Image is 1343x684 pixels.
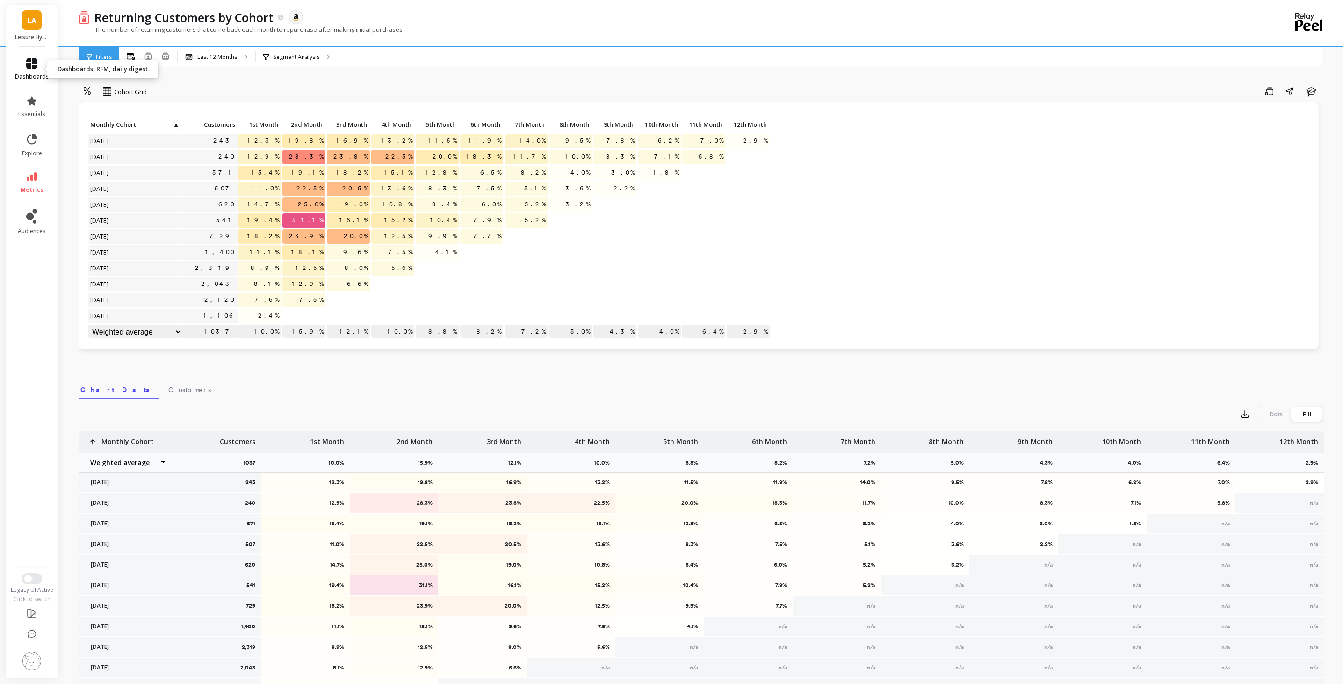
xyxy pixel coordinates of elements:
[464,150,503,164] span: 18.3%
[250,182,281,196] span: 11.0%
[710,561,787,568] p: 6.0%
[533,582,610,589] p: 15.2%
[444,540,521,548] p: 20.5%
[245,197,281,211] span: 14.7%
[356,520,433,527] p: 19.1%
[638,118,681,131] p: 10th Month
[245,499,255,507] p: 240
[21,186,43,194] span: metrics
[88,261,111,275] span: [DATE]
[1064,479,1141,486] p: 6.2%
[710,520,787,527] p: 6.5%
[1310,520,1318,527] span: n/a
[864,459,881,466] p: 7.2%
[1221,561,1230,568] span: n/a
[181,118,226,132] div: Toggle SortBy
[444,479,521,486] p: 16.9%
[430,197,459,211] span: 8.4%
[88,118,132,132] div: Toggle SortBy
[444,561,521,568] p: 19.0%
[294,261,325,275] span: 12.5%
[79,10,90,24] img: header icon
[506,121,545,128] span: 7th Month
[397,431,433,446] p: 2nd Month
[101,431,154,446] p: Monthly Cohort
[343,261,370,275] span: 8.0%
[887,479,964,486] p: 9.5%
[380,197,414,211] span: 10.8%
[533,520,610,527] p: 15.1%
[1221,541,1230,547] span: n/a
[682,325,725,339] p: 6.4%
[1292,407,1322,422] div: Fill
[431,150,459,164] span: 20.0%
[1133,561,1141,568] span: n/a
[519,166,548,180] span: 8.2%
[533,561,610,568] p: 10.8%
[418,121,456,128] span: 5th Month
[371,118,414,131] p: 4th Month
[252,277,281,291] span: 8.1%
[1310,561,1318,568] span: n/a
[356,582,433,589] p: 31.1%
[475,182,503,196] span: 7.5%
[426,182,459,196] span: 8.3%
[575,431,610,446] p: 4th Month
[426,134,459,148] span: 11.5%
[663,431,698,446] p: 5th Month
[523,197,548,211] span: 5.2%
[418,459,438,466] p: 15.9%
[840,431,875,446] p: 7th Month
[267,499,344,507] p: 12.9%
[18,110,45,118] span: essentials
[1221,582,1230,589] span: n/a
[390,261,414,275] span: 5.6%
[444,602,521,610] p: 20.0%
[217,197,238,211] a: 620
[637,118,682,132] div: Toggle SortBy
[210,166,238,180] a: 571
[563,182,592,196] span: 3.6%
[460,118,504,132] div: Toggle SortBy
[682,118,725,131] p: 11th Month
[245,150,281,164] span: 12.9%
[975,520,1052,527] p: 3.0%
[710,582,787,589] p: 7.9%
[682,118,726,132] div: Toggle SortBy
[593,325,636,339] p: 4.3%
[213,182,238,196] a: 507
[752,431,787,446] p: 6th Month
[28,15,36,26] span: LA
[289,166,325,180] span: 19.1%
[383,213,414,227] span: 15.2%
[774,459,793,466] p: 8.2%
[182,325,238,339] p: 1037
[88,293,111,307] span: [DATE]
[1153,499,1229,507] p: 5.8%
[334,134,370,148] span: 16.9%
[199,277,238,291] a: 2,043
[511,150,548,164] span: 11.7%
[96,53,112,61] span: Filters
[533,602,610,610] p: 12.5%
[267,561,344,568] p: 14.7%
[1040,459,1058,466] p: 4.3%
[426,229,459,243] span: 9.9%
[684,121,722,128] span: 11th Month
[22,573,42,584] button: Switch to New UI
[1018,431,1053,446] p: 9th Month
[975,499,1052,507] p: 8.3%
[356,479,433,486] p: 19.8%
[245,561,255,568] p: 620
[356,499,433,507] p: 28.3%
[1279,431,1318,446] p: 12th Month
[604,150,636,164] span: 8.3%
[245,229,281,243] span: 18.2%
[340,182,370,196] span: 20.5%
[487,431,521,446] p: 3rd Month
[508,459,527,466] p: 12.1%
[1128,459,1147,466] p: 4.0%
[383,150,414,164] span: 22.5%
[621,520,698,527] p: 12.8%
[310,431,344,446] p: 1st Month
